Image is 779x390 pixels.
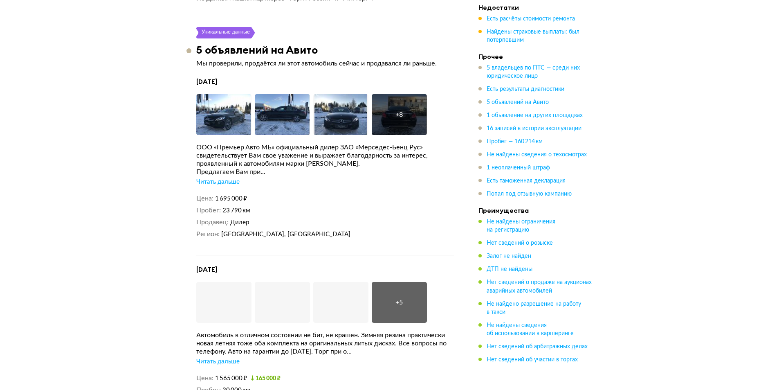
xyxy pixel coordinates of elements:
[395,298,403,307] div: + 5
[487,240,553,246] span: Нет сведений о розыске
[478,206,593,214] h4: Преимущества
[487,86,564,92] span: Есть результаты диагностики
[313,282,368,323] img: Car Photo
[196,230,220,239] dt: Регион
[478,3,593,11] h4: Недостатки
[196,358,240,366] div: Читать дальше
[487,219,555,233] span: Не найдены ограничения на регистрацию
[487,65,580,79] span: 5 владельцев по ПТС — среди них юридическое лицо
[196,43,318,56] h3: 5 объявлений на Авито
[255,94,310,135] img: Car Photo
[487,343,588,349] span: Нет сведений об арбитражных делах
[487,139,543,144] span: Пробег — 160 214 км
[196,218,229,227] dt: Продавец
[487,16,575,22] span: Есть расчёты стоимости ремонта
[487,99,549,105] span: 5 объявлений на Авито
[196,374,213,383] dt: Цена
[487,113,583,118] span: 1 объявление на других площадках
[196,77,454,86] h4: [DATE]
[255,282,310,323] img: Car Photo
[478,52,593,61] h4: Прочее
[196,178,240,186] div: Читать дальше
[487,178,566,184] span: Есть таможенная декларация
[230,219,249,225] span: Дилер
[196,168,454,176] div: Предлагаем Вам при...
[487,253,531,259] span: Залог не найден
[487,266,532,272] span: ДТП не найдены
[487,126,581,131] span: 16 записей в истории эксплуатации
[221,231,350,237] span: [GEOGRAPHIC_DATA], [GEOGRAPHIC_DATA]
[215,375,247,381] span: 1 565 000 ₽
[196,206,221,215] dt: Пробег
[395,110,403,119] div: + 8
[487,280,592,293] span: Нет сведений о продаже на аукционах аварийных автомобилей
[487,29,579,43] span: Найдены страховые выплаты: был потерпевшим
[487,301,581,315] span: Не найдено разрешение на работу в такси
[196,331,454,356] div: Автомобиль в отличном состоянии не бит, не крашен. Зимняя резина практически новая летняя тоже об...
[196,194,213,203] dt: Цена
[196,143,454,168] div: ООО «Премьер Авто МБ» официальный дилер ЗАО «Мерседес-Бенц Рус» свидетельствует Вам свое уважение...
[313,94,368,135] img: Car Photo
[196,282,251,323] img: Car Photo
[487,152,587,158] span: Не найдены сведения о техосмотрах
[487,322,574,336] span: Не найдены сведения об использовании в каршеринге
[215,196,247,202] span: 1 695 000 ₽
[222,207,250,214] span: 23 790 км
[250,376,281,381] small: 165 000 ₽
[196,59,454,68] p: Мы проверили, продаётся ли этот автомобиль сейчас и продавался ли раньше.
[487,356,578,362] span: Нет сведений об участии в торгах
[487,165,550,171] span: 1 неоплаченный штраф
[196,265,454,274] h4: [DATE]
[196,94,251,135] img: Car Photo
[201,27,250,38] div: Уникальные данные
[487,191,572,197] span: Попал под отзывную кампанию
